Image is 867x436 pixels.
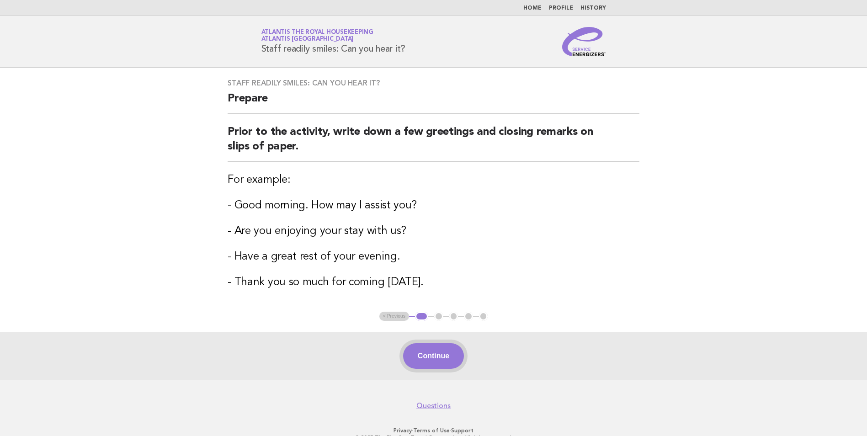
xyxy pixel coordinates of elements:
button: 1 [415,312,428,321]
a: Atlantis the Royal HousekeepingAtlantis [GEOGRAPHIC_DATA] [261,29,373,42]
span: Atlantis [GEOGRAPHIC_DATA] [261,37,354,43]
h3: - Have a great rest of your evening. [228,250,639,264]
a: Support [451,427,473,434]
a: History [580,5,606,11]
h3: For example: [228,173,639,187]
h2: Prepare [228,91,639,114]
button: Continue [403,343,464,369]
a: Questions [416,401,451,410]
h1: Staff readily smiles: Can you hear it? [261,30,406,53]
a: Home [523,5,542,11]
img: Service Energizers [562,27,606,56]
a: Terms of Use [413,427,450,434]
a: Privacy [394,427,412,434]
h3: - Good morning. How may I assist you? [228,198,639,213]
h3: Staff readily smiles: Can you hear it? [228,79,639,88]
h2: Prior to the activity, write down a few greetings and closing remarks on slips of paper. [228,125,639,162]
p: · · [154,427,713,434]
h3: - Are you enjoying your stay with us? [228,224,639,239]
h3: - Thank you so much for coming [DATE]. [228,275,639,290]
a: Profile [549,5,573,11]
